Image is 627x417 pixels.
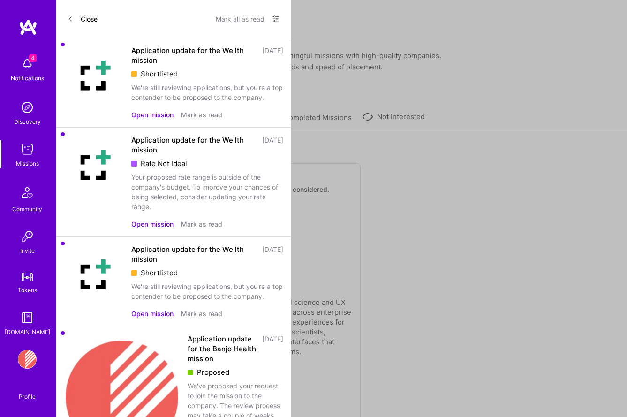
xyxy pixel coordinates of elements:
button: Open mission [131,219,174,229]
div: We're still reviewing applications, but you're a top contender to be proposed to the company. [131,281,283,301]
span: 4 [29,54,37,62]
div: [DATE] [262,334,283,364]
div: Invite [20,246,35,256]
a: Banjo Health: AI Coding Tools Enablement Workshop [15,350,39,369]
div: Tokens [18,285,37,295]
button: Close [68,11,98,26]
div: [DATE] [262,135,283,155]
img: bell [18,54,37,73]
a: Profile [15,382,39,401]
div: Application update for the Banjo Health mission [188,334,257,364]
button: Mark all as read [216,11,264,26]
button: Open mission [131,110,174,120]
img: Company Logo [64,244,124,304]
div: [DATE] [262,45,283,65]
div: Application update for the Wellth mission [131,135,257,155]
button: Mark as read [181,309,222,318]
div: Shortlisted [131,69,283,79]
img: guide book [18,308,37,327]
img: discovery [18,98,37,117]
div: Community [12,204,42,214]
img: tokens [22,273,33,281]
img: Invite [18,227,37,246]
div: Proposed [188,367,283,377]
img: Company Logo [64,45,124,106]
img: teamwork [18,140,37,159]
div: Notifications [11,73,44,83]
img: logo [19,19,38,36]
img: Company Logo [64,135,124,195]
img: Community [16,182,38,204]
div: [DOMAIN_NAME] [5,327,50,337]
div: We're still reviewing applications, but you're a top contender to be proposed to the company. [131,83,283,102]
div: [DATE] [262,244,283,264]
img: Banjo Health: AI Coding Tools Enablement Workshop [18,350,37,369]
button: Mark as read [181,219,222,229]
button: Open mission [131,309,174,318]
div: Shortlisted [131,268,283,278]
div: Application update for the Wellth mission [131,244,257,264]
div: Missions [16,159,39,168]
div: Profile [19,392,36,401]
div: Your proposed rate range is outside of the company's budget. To improve your chances of being sel... [131,172,283,212]
div: Application update for the Wellth mission [131,45,257,65]
div: Rate Not Ideal [131,159,283,168]
button: Mark as read [181,110,222,120]
div: Discovery [14,117,41,127]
